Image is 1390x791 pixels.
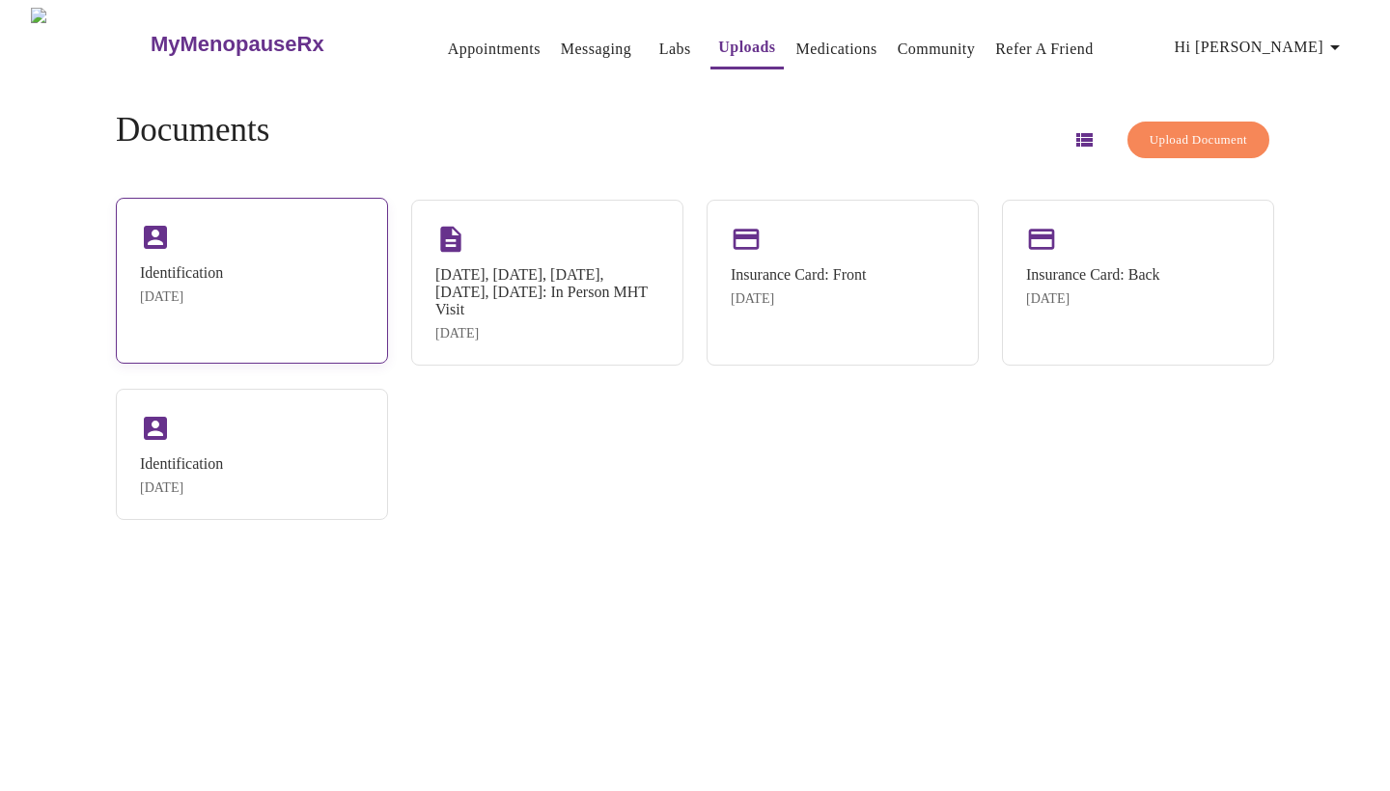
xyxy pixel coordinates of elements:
span: Hi [PERSON_NAME] [1175,34,1347,61]
div: [DATE] [140,289,223,305]
div: Insurance Card: Back [1026,266,1160,284]
div: [DATE] [1026,291,1160,307]
button: Labs [644,30,706,68]
button: Appointments [440,30,548,68]
div: Identification [140,264,223,282]
span: Upload Document [1150,129,1247,151]
button: Switch to list view [1061,117,1107,163]
a: Labs [659,36,691,63]
div: Identification [140,455,223,473]
button: Hi [PERSON_NAME] [1167,28,1354,67]
a: MyMenopauseRx [148,11,401,78]
h4: Documents [116,111,269,150]
div: [DATE] [435,326,659,341]
a: Messaging [561,36,631,63]
a: Refer a Friend [995,36,1094,63]
button: Medications [789,30,885,68]
button: Community [890,30,984,68]
a: Appointments [448,36,541,63]
button: Uploads [710,28,783,69]
button: Upload Document [1127,122,1269,159]
h3: MyMenopauseRx [151,32,324,57]
div: Insurance Card: Front [731,266,866,284]
button: Refer a Friend [987,30,1101,68]
a: Uploads [718,34,775,61]
div: [DATE], [DATE], [DATE], [DATE], [DATE]: In Person MHT Visit [435,266,659,318]
a: Medications [796,36,877,63]
div: [DATE] [140,480,223,496]
a: Community [898,36,976,63]
img: MyMenopauseRx Logo [31,8,148,80]
div: [DATE] [731,291,866,307]
button: Messaging [553,30,639,68]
